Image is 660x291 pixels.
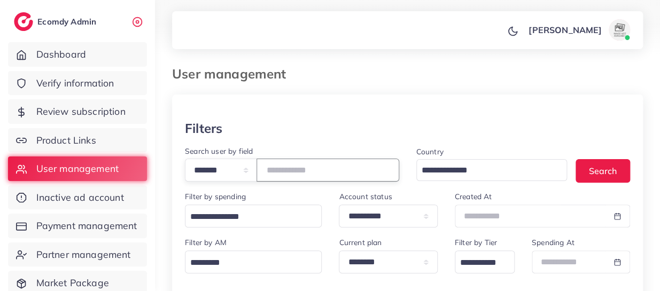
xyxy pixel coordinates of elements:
a: User management [8,156,147,181]
a: Dashboard [8,42,147,67]
a: Partner management [8,242,147,267]
label: Filter by Tier [455,237,497,248]
input: Search for option [187,209,308,225]
div: Search for option [416,159,568,181]
a: Inactive ad account [8,185,147,210]
a: Product Links [8,128,147,153]
a: Payment management [8,214,147,238]
div: Search for option [455,250,515,273]
span: Dashboard [36,48,86,61]
label: Country [416,146,444,157]
input: Search for option [418,162,554,179]
img: avatar [609,19,630,41]
a: logoEcomdy Admin [14,12,99,31]
label: Filter by AM [185,237,227,248]
div: Search for option [185,205,322,227]
h2: Ecomdy Admin [37,17,99,27]
label: Account status [339,191,392,202]
button: Search [576,159,630,182]
h3: User management [172,66,294,82]
p: [PERSON_NAME] [529,23,602,36]
span: Product Links [36,133,96,147]
a: Verify information [8,71,147,96]
span: Inactive ad account [36,191,124,205]
label: Spending At [532,237,574,248]
span: Payment management [36,219,137,233]
label: Search user by field [185,146,253,156]
a: [PERSON_NAME]avatar [523,19,634,41]
span: Market Package [36,276,109,290]
span: Review subscription [36,105,126,119]
div: Search for option [185,250,322,273]
a: Review subscription [8,99,147,124]
span: User management [36,162,119,176]
label: Current plan [339,237,382,248]
label: Created At [455,191,492,202]
span: Verify information [36,76,114,90]
label: Filter by spending [185,191,246,202]
span: Partner management [36,248,131,262]
input: Search for option [456,255,501,271]
img: logo [14,12,33,31]
input: Search for option [187,255,308,271]
h3: Filters [185,121,222,136]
